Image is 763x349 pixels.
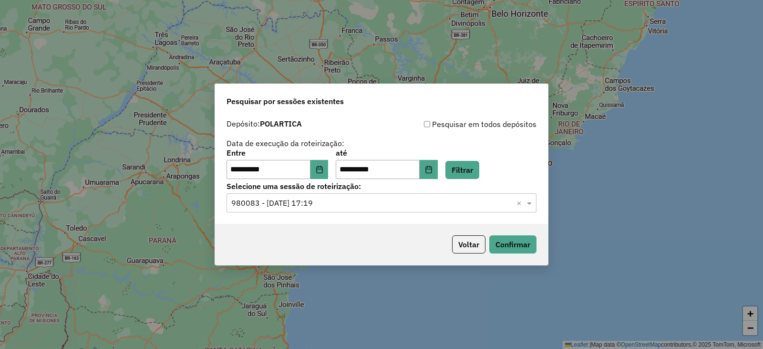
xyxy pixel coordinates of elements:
button: Confirmar [489,235,536,254]
span: Clear all [516,197,525,209]
strong: POLARTICA [260,119,302,128]
button: Filtrar [445,161,479,179]
button: Choose Date [420,160,438,179]
label: até [336,147,437,159]
button: Choose Date [310,160,329,179]
label: Entre [227,147,328,159]
span: Pesquisar por sessões existentes [227,95,344,107]
div: Pesquisar em todos depósitos [381,118,536,130]
label: Selecione uma sessão de roteirização: [227,180,536,192]
label: Depósito: [227,118,302,129]
button: Voltar [452,235,485,254]
label: Data de execução da roteirização: [227,137,344,149]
